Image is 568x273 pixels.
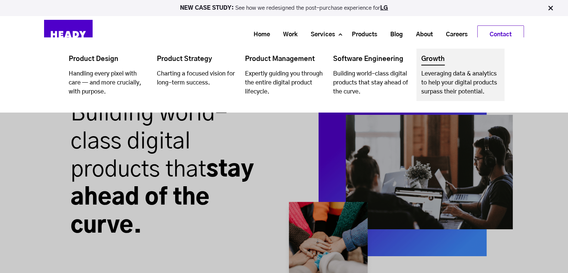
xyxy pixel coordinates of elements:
[380,5,388,11] a: LG
[547,4,554,12] img: Close Bar
[244,28,274,42] a: Home
[342,28,381,42] a: Products
[301,28,339,42] a: Services
[381,28,407,42] a: Blog
[407,28,437,42] a: About
[478,26,524,43] a: Contact
[437,28,471,42] a: Careers
[274,28,301,42] a: Work
[100,25,524,43] div: Navigation Menu
[44,20,93,49] img: Heady_Logo_Web-01 (1)
[3,5,565,11] p: See how we redesigned the post-purchase experience for
[180,5,235,11] strong: NEW CASE STUDY:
